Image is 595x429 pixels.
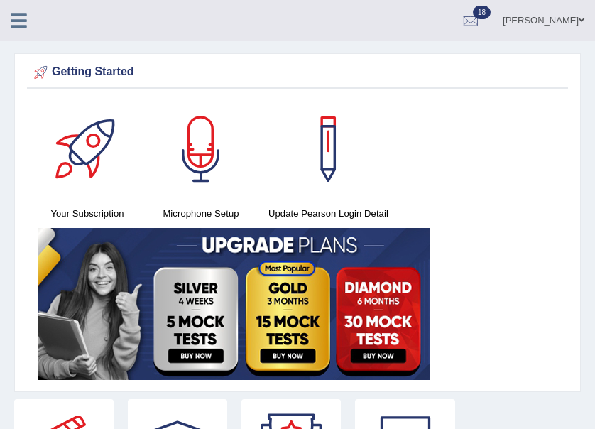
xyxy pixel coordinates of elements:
[31,62,564,83] div: Getting Started
[151,206,251,221] h4: Microphone Setup
[38,228,430,380] img: small5.jpg
[38,206,137,221] h4: Your Subscription
[473,6,491,19] span: 18
[265,206,392,221] h4: Update Pearson Login Detail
